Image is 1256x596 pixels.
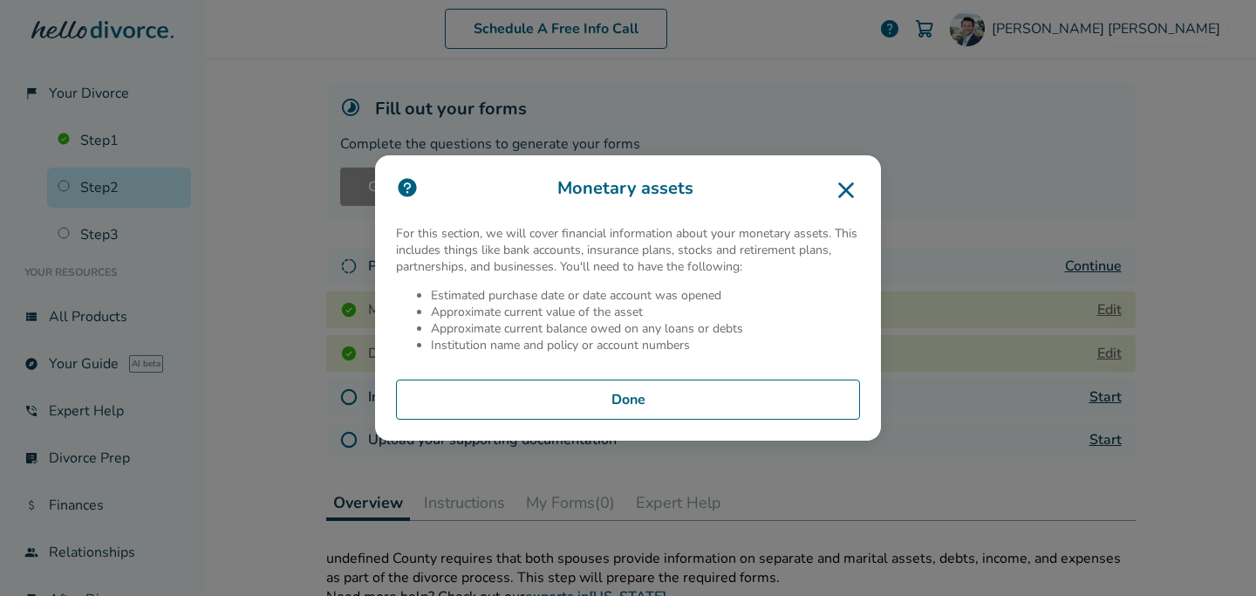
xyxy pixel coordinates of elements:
[431,320,860,337] li: Approximate current balance owed on any loans or debts
[431,337,860,353] li: Institution name and policy or account numbers
[396,380,860,420] button: Done
[396,225,860,275] p: For this section, we will cover financial information about your monetary assets. This includes t...
[431,287,860,304] li: Estimated purchase date or date account was opened
[396,176,419,199] img: icon
[396,176,860,204] h3: Monetary assets
[431,304,860,320] li: Approximate current value of the asset
[1169,512,1256,596] iframe: Chat Widget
